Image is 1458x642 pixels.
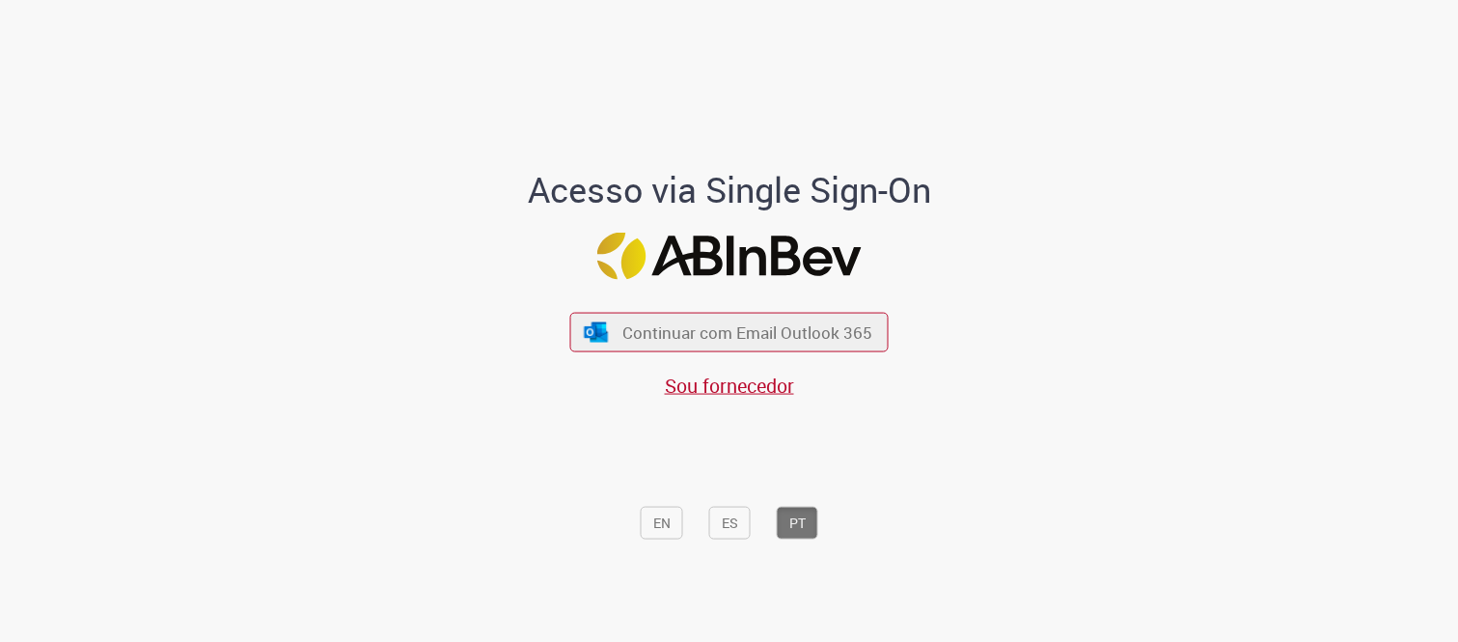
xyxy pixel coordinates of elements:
[622,321,872,344] span: Continuar com Email Outlook 365
[570,313,889,352] button: ícone Azure/Microsoft 360 Continuar com Email Outlook 365
[709,507,751,540] button: ES
[641,507,683,540] button: EN
[597,232,862,279] img: Logo ABInBev
[461,171,997,209] h1: Acesso via Single Sign-On
[582,321,609,342] img: ícone Azure/Microsoft 360
[665,373,794,399] a: Sou fornecedor
[777,507,818,540] button: PT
